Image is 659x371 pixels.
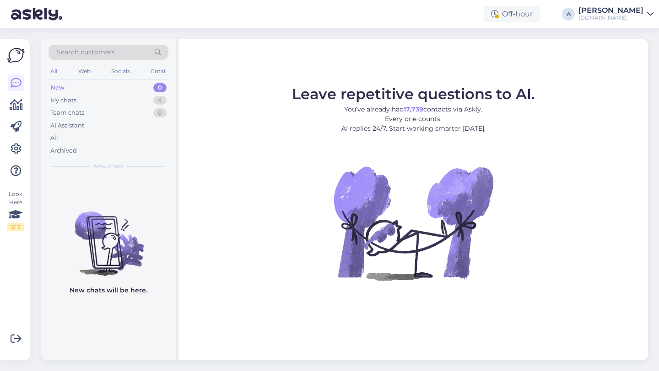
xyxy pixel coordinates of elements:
[50,133,58,143] div: All
[41,195,176,277] img: No chats
[50,121,84,130] div: AI Assistant
[70,286,147,295] p: New chats will be here.
[149,65,168,77] div: Email
[153,96,167,105] div: 4
[109,65,132,77] div: Socials
[50,96,76,105] div: My chats
[578,7,643,14] div: [PERSON_NAME]
[484,6,540,22] div: Off-hour
[49,65,59,77] div: All
[292,105,535,133] p: You’ve already had contacts via Askly. Every one counts. AI replies 24/7. Start working smarter [...
[76,65,92,77] div: Web
[50,146,77,155] div: Archived
[7,47,25,64] img: Askly Logo
[331,141,496,305] img: No Chat active
[404,105,423,113] b: 17,739
[153,83,167,92] div: 0
[7,190,24,231] div: Look Here
[50,108,84,117] div: Team chats
[562,8,575,21] div: A
[578,7,654,21] a: [PERSON_NAME][DOMAIN_NAME]
[57,48,115,57] span: Search customers
[50,83,65,92] div: New
[7,223,24,231] div: 2 / 3
[153,108,167,117] div: 0
[94,162,123,170] span: New chats
[292,85,535,103] span: Leave repetitive questions to AI.
[578,14,643,21] div: [DOMAIN_NAME]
